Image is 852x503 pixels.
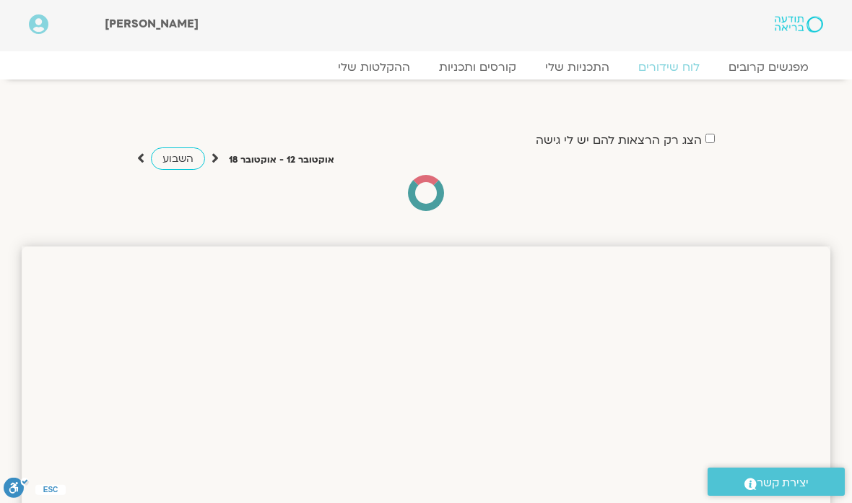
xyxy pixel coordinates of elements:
[29,60,823,74] nav: Menu
[757,473,809,493] span: יצירת קשר
[531,60,624,74] a: התכניות שלי
[708,468,845,496] a: יצירת קשר
[229,152,334,168] p: אוקטובר 12 - אוקטובר 18
[323,60,425,74] a: ההקלטות שלי
[162,152,194,165] span: השבוע
[536,134,702,147] label: הצג רק הרצאות להם יש לי גישה
[425,60,531,74] a: קורסים ותכניות
[151,147,205,170] a: השבוע
[624,60,714,74] a: לוח שידורים
[714,60,823,74] a: מפגשים קרובים
[105,16,199,32] span: [PERSON_NAME]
